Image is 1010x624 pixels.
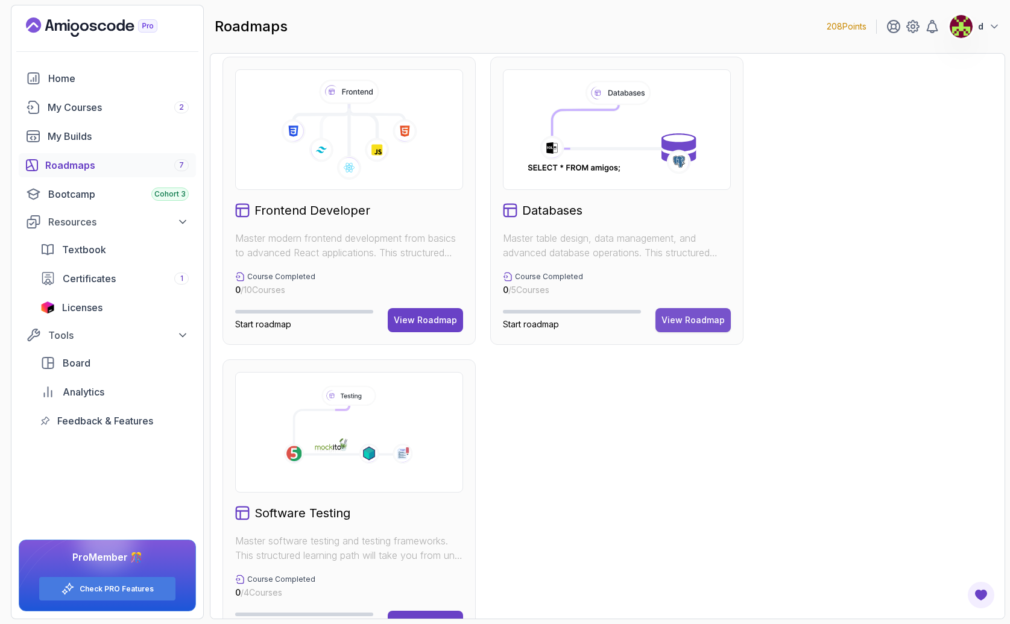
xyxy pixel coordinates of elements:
span: 7 [179,160,184,170]
h2: Frontend Developer [254,202,370,219]
p: Course Completed [515,272,583,282]
div: Roadmaps [45,158,189,172]
p: / 10 Courses [235,284,315,296]
span: Start roadmap [235,319,291,329]
h2: Software Testing [254,505,350,522]
h2: Databases [522,202,582,219]
button: Open Feedback Button [967,581,996,610]
button: Check PRO Features [39,576,176,601]
h2: roadmaps [215,17,288,36]
p: Master modern frontend development from basics to advanced React applications. This structured le... [235,231,463,260]
span: 2 [179,102,184,112]
div: Bootcamp [48,187,189,201]
p: Course Completed [247,272,315,282]
p: / 5 Courses [503,284,583,296]
span: Certificates [63,271,116,286]
p: d [978,20,983,33]
span: Board [63,356,90,370]
a: textbook [33,238,196,262]
a: home [19,66,196,90]
span: Feedback & Features [57,414,153,428]
div: View Roadmap [661,314,725,326]
button: Tools [19,324,196,346]
button: user profile imaged [949,14,1000,39]
a: board [33,351,196,375]
div: Tools [48,328,189,342]
a: Check PRO Features [80,584,154,594]
span: 0 [235,285,241,295]
img: user profile image [950,15,973,38]
button: View Roadmap [655,308,731,332]
a: certificates [33,266,196,291]
p: Master table design, data management, and advanced database operations. This structured learning ... [503,231,731,260]
div: My Builds [48,129,189,143]
div: Home [48,71,189,86]
a: licenses [33,295,196,320]
p: 208 Points [827,20,866,33]
button: Resources [19,211,196,233]
p: Course Completed [247,575,315,584]
a: roadmaps [19,153,196,177]
span: 0 [235,587,241,597]
span: Analytics [63,385,104,399]
span: Licenses [62,300,103,315]
p: / 4 Courses [235,587,315,599]
button: View Roadmap [388,308,463,332]
span: Textbook [62,242,106,257]
img: jetbrains icon [40,301,55,314]
span: 0 [503,285,508,295]
div: Resources [48,215,189,229]
a: Landing page [26,17,185,37]
a: analytics [33,380,196,404]
div: My Courses [48,100,189,115]
div: View Roadmap [394,314,457,326]
a: builds [19,124,196,148]
span: Cohort 3 [154,189,186,199]
span: Start roadmap [503,319,559,329]
span: 1 [180,274,183,283]
p: Master software testing and testing frameworks. This structured learning path will take you from ... [235,534,463,563]
a: bootcamp [19,182,196,206]
a: courses [19,95,196,119]
a: feedback [33,409,196,433]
